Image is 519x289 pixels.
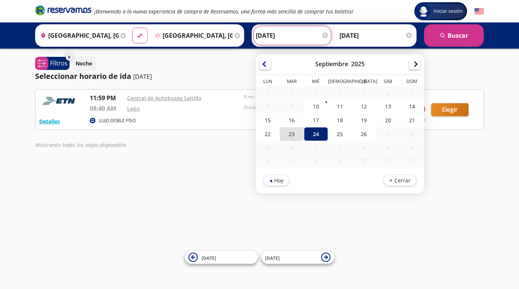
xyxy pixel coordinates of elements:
div: 01-Oct-25 [304,141,328,154]
div: 03-Sep-25 [304,86,328,99]
span: [DATE] [265,255,280,261]
div: 02-Oct-25 [328,141,352,154]
th: Domingo [400,78,424,86]
div: 29-Sep-25 [256,141,280,154]
button: English [475,7,484,16]
button: Noche [71,56,96,71]
button: 0Filtros [35,57,70,70]
p: Duración [244,104,357,111]
p: 8 hrs 41 mins [244,93,357,100]
div: 15-Sep-25 [256,113,280,127]
span: [DATE] [202,255,216,261]
div: 26-Sep-25 [352,127,376,141]
button: Elegir [431,103,469,116]
a: Brand Logo [35,4,91,18]
p: [DATE] [133,72,152,81]
div: 08-Oct-25 [304,154,328,167]
div: Septiembre [315,60,348,68]
div: 02-Sep-25 [280,86,304,99]
div: 13-Sep-25 [376,99,400,113]
div: 01-Sep-25 [256,86,280,99]
button: [DATE] [185,251,258,264]
input: Buscar Origen [37,26,119,45]
div: 08-Sep-25 [256,100,280,113]
div: 22-Sep-25 [256,127,280,141]
div: 04-Sep-25 [328,86,352,99]
p: 11:59 PM [90,93,123,102]
th: Jueves [328,78,352,86]
div: 21-Sep-25 [400,113,424,127]
div: 17-Sep-25 [304,113,328,127]
div: 2025 [351,60,365,68]
input: Buscar Destino [152,26,233,45]
div: 03-Oct-25 [352,141,376,154]
img: RESERVAMOS [39,93,80,108]
span: 0 [68,54,70,61]
div: 05-Oct-25 [400,141,424,154]
div: 18-Sep-25 [328,113,352,127]
div: 24-Sep-25 [304,127,328,141]
th: Sábado [376,78,400,86]
input: Elegir Fecha [256,26,329,45]
div: 09-Sep-25 [280,100,304,113]
div: 09-Oct-25 [328,154,352,167]
i: Brand Logo [35,4,91,16]
div: 04-Oct-25 [376,141,400,154]
div: 16-Sep-25 [280,113,304,127]
a: León [127,105,140,112]
th: Martes [280,78,304,86]
div: 10-Sep-25 [304,99,328,113]
th: Lunes [256,78,280,86]
button: Buscar [424,24,484,47]
div: 19-Sep-25 [352,113,376,127]
div: 05-Sep-25 [352,86,376,99]
span: Iniciar sesión [431,7,466,15]
div: 25-Sep-25 [328,127,352,141]
p: 08:40 AM [90,104,123,113]
button: [DATE] [261,251,334,264]
p: LUJO DOBLE PISO [99,117,136,124]
div: 07-Sep-25 [400,86,424,99]
div: 23-Sep-25 [280,127,304,141]
div: 27-Sep-25 [376,127,400,141]
p: Seleccionar horario de ida [35,71,131,82]
div: 06-Sep-25 [376,86,400,99]
th: Miércoles [304,78,328,86]
div: 11-Oct-25 [376,154,400,167]
div: 06-Oct-25 [256,154,280,167]
div: 12-Oct-25 [400,154,424,167]
div: 28-Sep-25 [400,127,424,141]
a: Central de Autobuses Saltillo [127,95,202,102]
div: 11-Sep-25 [328,99,352,113]
em: Mostrando todos los viajes disponibles [35,141,126,148]
div: 14-Sep-25 [400,99,424,113]
p: Noche [76,59,92,67]
p: Filtros [50,59,68,68]
div: 20-Sep-25 [376,113,400,127]
button: Hoy [263,175,289,186]
input: Opcional [340,26,413,45]
div: 10-Oct-25 [352,154,376,167]
button: Cerrar [383,175,417,186]
button: Detalles [39,117,60,125]
div: 30-Sep-25 [280,141,304,154]
em: ¡Bienvenido a la nueva experiencia de compra de Reservamos, una forma más sencilla de comprar tus... [94,8,353,15]
th: Viernes [352,78,376,86]
div: 07-Oct-25 [280,154,304,167]
div: 12-Sep-25 [352,99,376,113]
